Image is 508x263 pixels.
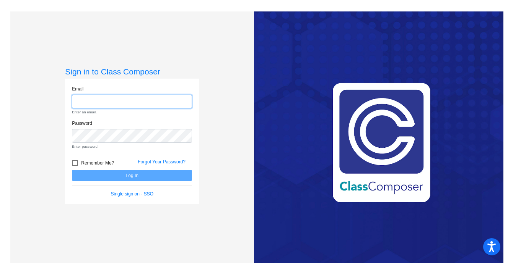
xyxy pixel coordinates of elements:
label: Email [72,86,83,92]
span: Remember Me? [81,158,114,168]
small: Enter password. [72,144,192,149]
small: Enter an email. [72,110,192,115]
a: Forgot Your Password? [138,159,186,165]
label: Password [72,120,92,127]
h3: Sign in to Class Composer [65,67,199,76]
button: Log In [72,170,192,181]
a: Single sign on - SSO [111,191,153,197]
